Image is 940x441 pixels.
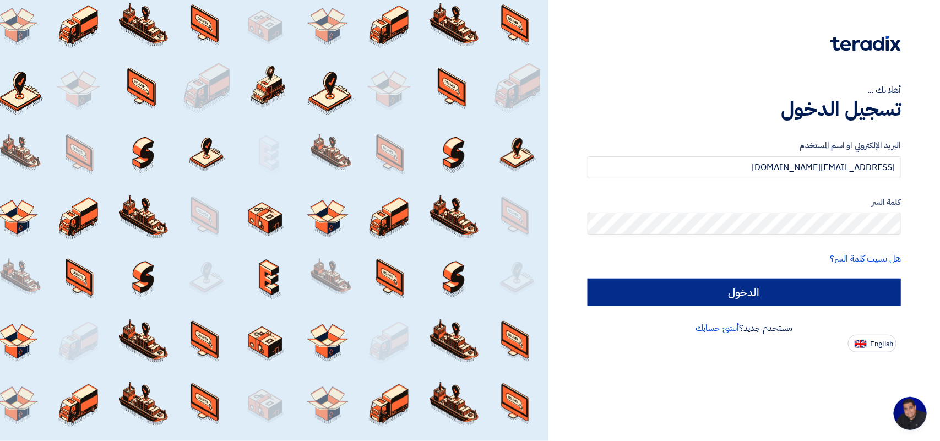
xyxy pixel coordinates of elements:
button: English [848,335,896,352]
img: Teradix logo [830,36,901,51]
label: كلمة السر [588,196,901,209]
input: أدخل بريد العمل الإلكتروني او اسم المستخدم الخاص بك ... [588,156,901,178]
img: en-US.png [855,340,867,348]
a: هل نسيت كلمة السر؟ [830,252,901,265]
div: مستخدم جديد؟ [588,322,901,335]
span: English [870,340,893,348]
input: الدخول [588,279,901,306]
h1: تسجيل الدخول [588,97,901,121]
a: أنشئ حسابك [696,322,739,335]
label: البريد الإلكتروني او اسم المستخدم [588,139,901,152]
div: Open chat [894,397,927,430]
div: أهلا بك ... [588,84,901,97]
